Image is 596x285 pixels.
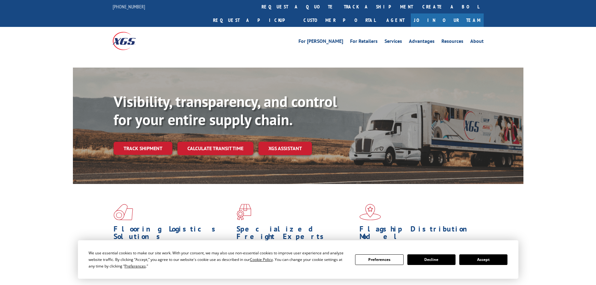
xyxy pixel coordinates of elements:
[350,39,378,46] a: For Retailers
[409,39,435,46] a: Advantages
[355,254,403,265] button: Preferences
[114,142,172,155] a: Track shipment
[237,225,355,243] h1: Specialized Freight Experts
[299,13,380,27] a: Customer Portal
[441,39,463,46] a: Resources
[459,254,507,265] button: Accept
[380,13,411,27] a: Agent
[113,3,145,10] a: [PHONE_NUMBER]
[407,254,456,265] button: Decline
[114,92,337,129] b: Visibility, transparency, and control for your entire supply chain.
[470,39,484,46] a: About
[78,240,518,279] div: Cookie Consent Prompt
[298,39,343,46] a: For [PERSON_NAME]
[114,204,133,220] img: xgs-icon-total-supply-chain-intelligence-red
[114,225,232,243] h1: Flooring Logistics Solutions
[250,257,273,262] span: Cookie Policy
[125,263,146,269] span: Preferences
[208,13,299,27] a: Request a pickup
[359,225,478,243] h1: Flagship Distribution Model
[385,39,402,46] a: Services
[258,142,312,155] a: XGS ASSISTANT
[359,204,381,220] img: xgs-icon-flagship-distribution-model-red
[411,13,484,27] a: Join Our Team
[237,204,251,220] img: xgs-icon-focused-on-flooring-red
[89,250,348,269] div: We use essential cookies to make our site work. With your consent, we may also use non-essential ...
[177,142,253,155] a: Calculate transit time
